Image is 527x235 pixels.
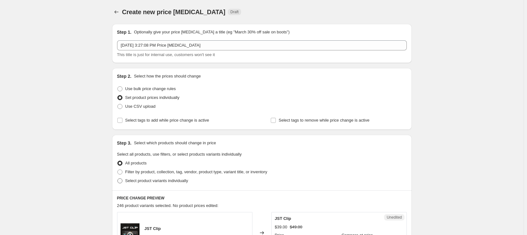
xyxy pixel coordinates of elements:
span: This title is just for internal use, customers won't see it [117,52,215,57]
span: Use CSV upload [125,104,156,109]
span: All products [125,161,147,165]
span: Unedited [387,215,402,220]
span: JST Clip [145,226,161,231]
p: Optionally give your price [MEDICAL_DATA] a title (eg "March 30% off sale on boots") [134,29,289,35]
p: Select which products should change in price [134,140,216,146]
h2: Step 1. [117,29,132,35]
span: Select tags to add while price change is active [125,118,209,123]
h6: PRICE CHANGE PREVIEW [117,196,407,201]
span: Use bulk price change rules [125,86,176,91]
h2: Step 2. [117,73,132,79]
p: Select how the prices should change [134,73,201,79]
span: Select product variants individually [125,178,188,183]
span: JST Clip [275,216,291,221]
span: $49.00 [290,225,302,229]
h2: Step 3. [117,140,132,146]
span: Select all products, use filters, or select products variants individually [117,152,242,157]
span: Filter by product, collection, tag, vendor, product type, variant title, or inventory [125,169,267,174]
input: 30% off holiday sale [117,40,407,50]
span: $39.00 [275,225,287,229]
span: 246 product variants selected. No product prices edited: [117,203,219,208]
button: Price change jobs [112,8,121,16]
span: Create new price [MEDICAL_DATA] [122,9,226,15]
span: Set product prices individually [125,95,180,100]
span: Select tags to remove while price change is active [279,118,370,123]
span: Draft [230,9,239,14]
